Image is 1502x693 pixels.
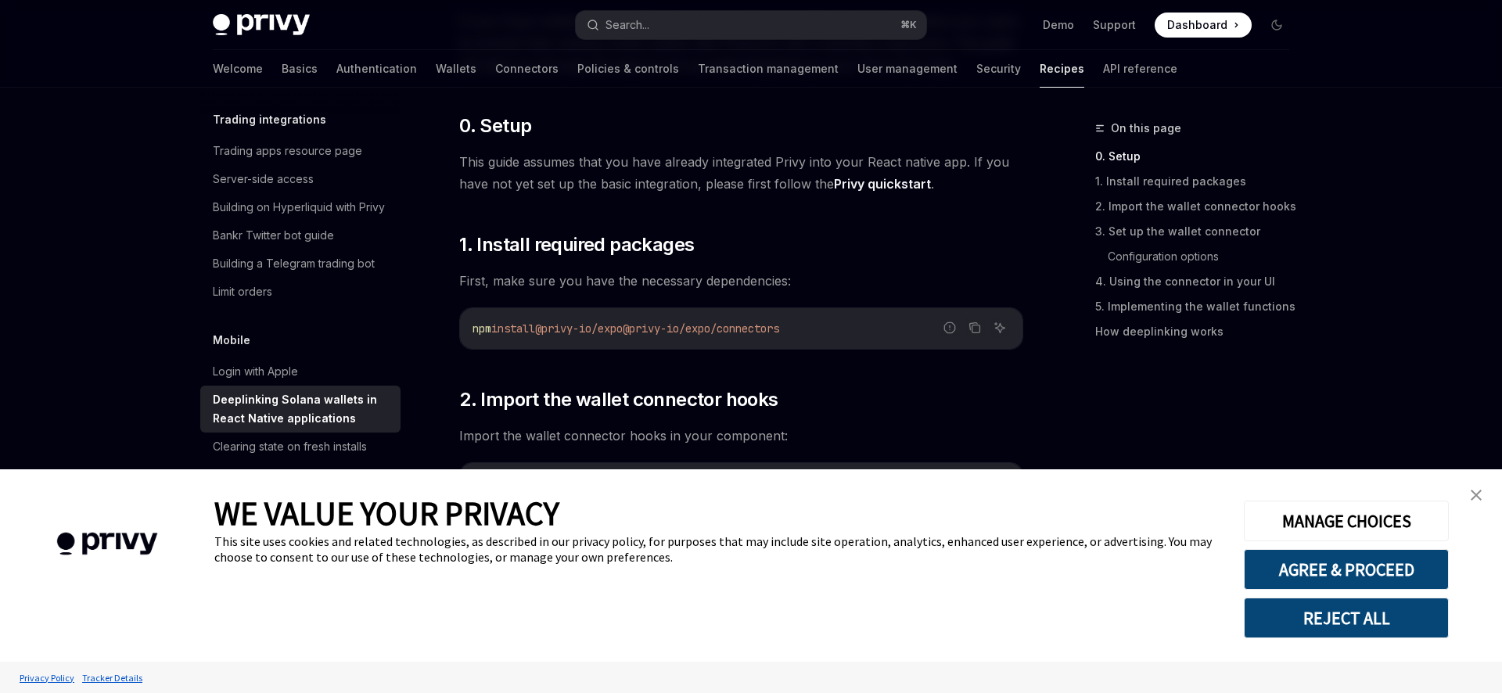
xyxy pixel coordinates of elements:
[213,362,298,381] div: Login with Apple
[214,533,1220,565] div: This site uses cookies and related technologies, as described in our privacy policy, for purposes...
[200,386,401,433] a: Deeplinking Solana wallets in React Native applications
[282,50,318,88] a: Basics
[336,50,417,88] a: Authentication
[1095,319,1302,344] a: How deeplinking works
[577,50,679,88] a: Policies & controls
[605,16,649,34] div: Search...
[459,113,531,138] span: 0. Setup
[213,331,250,350] h5: Mobile
[1095,219,1302,244] a: 3. Set up the wallet connector
[495,50,559,88] a: Connectors
[1043,17,1074,33] a: Demo
[623,321,779,336] span: @privy-io/expo/connectors
[1095,144,1302,169] a: 0. Setup
[213,170,314,189] div: Server-side access
[965,318,985,338] button: Copy the contents from the code block
[698,50,839,88] a: Transaction management
[1167,17,1227,33] span: Dashboard
[1244,549,1449,590] button: AGREE & PROCEED
[473,321,491,336] span: npm
[16,664,78,691] a: Privacy Policy
[213,198,385,217] div: Building on Hyperliquid with Privy
[1093,17,1136,33] a: Support
[200,250,401,278] a: Building a Telegram trading bot
[1471,490,1482,501] img: close banner
[213,110,326,129] h5: Trading integrations
[200,357,401,386] a: Login with Apple
[78,664,146,691] a: Tracker Details
[200,433,401,461] a: Clearing state on fresh installs
[1103,50,1177,88] a: API reference
[200,278,401,306] a: Limit orders
[213,465,321,484] div: OAuth with Capacitor
[857,50,958,88] a: User management
[200,461,401,489] a: OAuth with Capacitor
[213,254,375,273] div: Building a Telegram trading bot
[214,493,559,533] span: WE VALUE YOUR PRIVACY
[213,390,391,428] div: Deeplinking Solana wallets in React Native applications
[834,176,931,192] a: Privy quickstart
[213,437,367,456] div: Clearing state on fresh installs
[491,321,535,336] span: install
[576,11,926,39] button: Search...⌘K
[535,321,623,336] span: @privy-io/expo
[1095,294,1302,319] a: 5. Implementing the wallet functions
[1095,169,1302,194] a: 1. Install required packages
[1461,479,1492,511] a: close banner
[459,425,1023,447] span: Import the wallet connector hooks in your component:
[1108,244,1302,269] a: Configuration options
[213,50,263,88] a: Welcome
[940,318,960,338] button: Report incorrect code
[200,221,401,250] a: Bankr Twitter bot guide
[213,226,334,245] div: Bankr Twitter bot guide
[213,282,272,301] div: Limit orders
[200,193,401,221] a: Building on Hyperliquid with Privy
[1244,501,1449,541] button: MANAGE CHOICES
[900,19,917,31] span: ⌘ K
[1111,119,1181,138] span: On this page
[213,142,362,160] div: Trading apps resource page
[1244,598,1449,638] button: REJECT ALL
[1155,13,1252,38] a: Dashboard
[436,50,476,88] a: Wallets
[213,14,310,36] img: dark logo
[976,50,1021,88] a: Security
[200,165,401,193] a: Server-side access
[459,232,694,257] span: 1. Install required packages
[459,270,1023,292] span: First, make sure you have the necessary dependencies:
[1040,50,1084,88] a: Recipes
[459,151,1023,195] span: This guide assumes that you have already integrated Privy into your React native app. If you have...
[1095,194,1302,219] a: 2. Import the wallet connector hooks
[23,510,191,578] img: company logo
[990,318,1010,338] button: Ask AI
[200,137,401,165] a: Trading apps resource page
[459,387,778,412] span: 2. Import the wallet connector hooks
[1264,13,1289,38] button: Toggle dark mode
[1095,269,1302,294] a: 4. Using the connector in your UI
